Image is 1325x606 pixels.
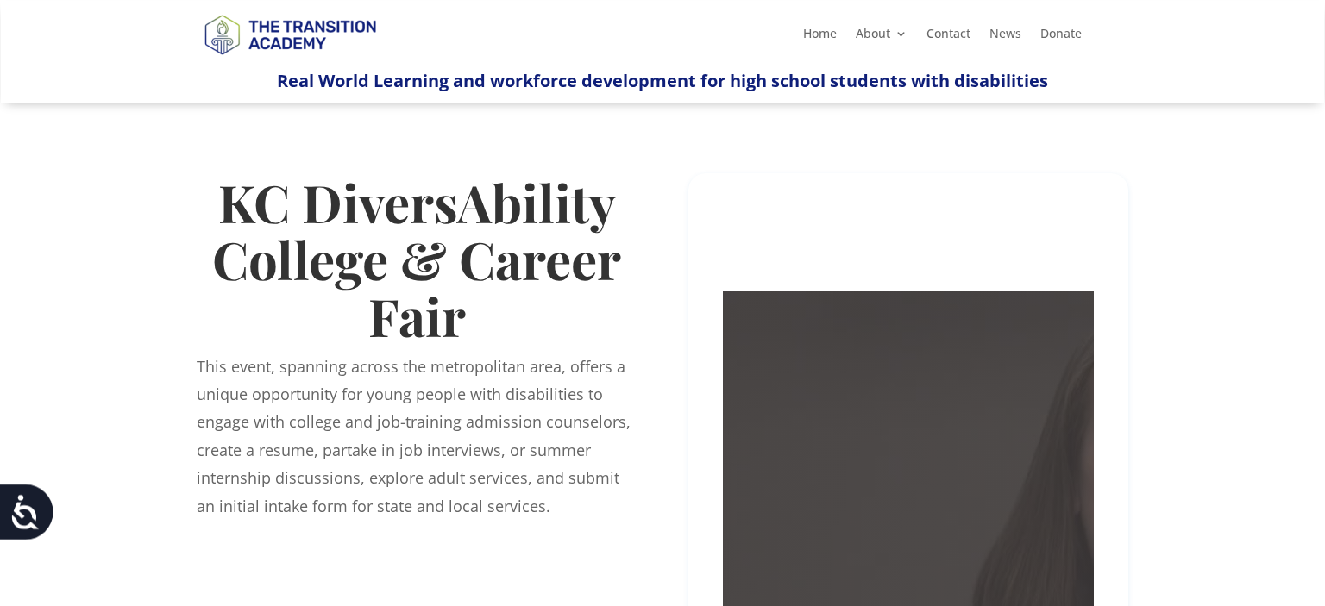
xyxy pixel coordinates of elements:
[926,28,970,47] a: Contact
[197,356,631,516] span: This event, spanning across the metropolitan area, offers a unique opportunity for young people w...
[803,28,837,47] a: Home
[197,173,637,353] h1: KC DiversAbility College & Career Fair
[277,69,1048,92] span: Real World Learning and workforce development for high school students with disabilities
[197,3,383,65] img: TTA Brand_TTA Primary Logo_Horizontal_Light BG
[856,28,907,47] a: About
[1040,28,1082,47] a: Donate
[197,52,383,68] a: Logo-Noticias
[989,28,1021,47] a: News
